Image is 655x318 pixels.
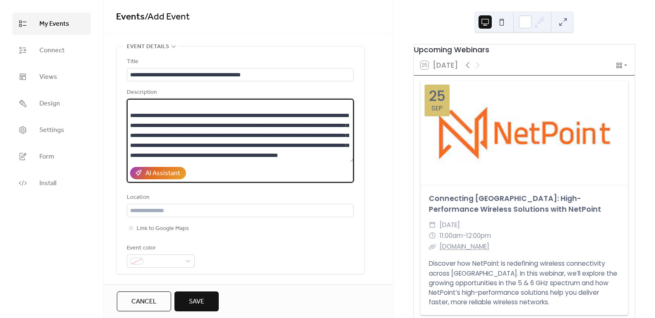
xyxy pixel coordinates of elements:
[127,193,352,203] div: Location
[189,297,204,307] span: Save
[440,242,489,251] a: [DOMAIN_NAME]
[429,193,601,214] a: Connecting [GEOGRAPHIC_DATA]: High-Performance Wireless Solutions with NetPoint
[12,12,91,35] a: My Events
[116,8,145,26] a: Events
[12,145,91,168] a: Form
[127,284,169,294] span: Date and time
[429,230,436,241] div: ​
[117,291,171,311] button: Cancel
[39,152,54,162] span: Form
[127,57,352,67] div: Title
[440,230,463,241] span: 11:00am
[137,224,189,234] span: Link to Google Maps
[131,297,157,307] span: Cancel
[127,42,169,52] span: Event details
[39,179,56,188] span: Install
[127,88,352,98] div: Description
[39,46,65,56] span: Connect
[429,220,436,230] div: ​
[431,105,442,112] div: Sep
[414,44,635,55] div: Upcoming Webinars
[421,259,628,307] div: Discover how NetPoint is redefining wireless connectivity across [GEOGRAPHIC_DATA]. In this webin...
[127,243,193,253] div: Event color
[39,72,57,82] span: Views
[130,167,186,179] button: AI Assistant
[440,220,460,230] span: [DATE]
[39,99,60,109] span: Design
[12,66,91,88] a: Views
[12,92,91,115] a: Design
[429,241,436,252] div: ​
[145,169,180,179] div: AI Assistant
[463,230,466,241] span: -
[39,125,64,135] span: Settings
[145,8,190,26] span: / Add Event
[429,89,445,103] div: 25
[39,19,69,29] span: My Events
[12,39,91,61] a: Connect
[12,172,91,194] a: Install
[174,291,219,311] button: Save
[466,230,491,241] span: 12:00pm
[12,119,91,141] a: Settings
